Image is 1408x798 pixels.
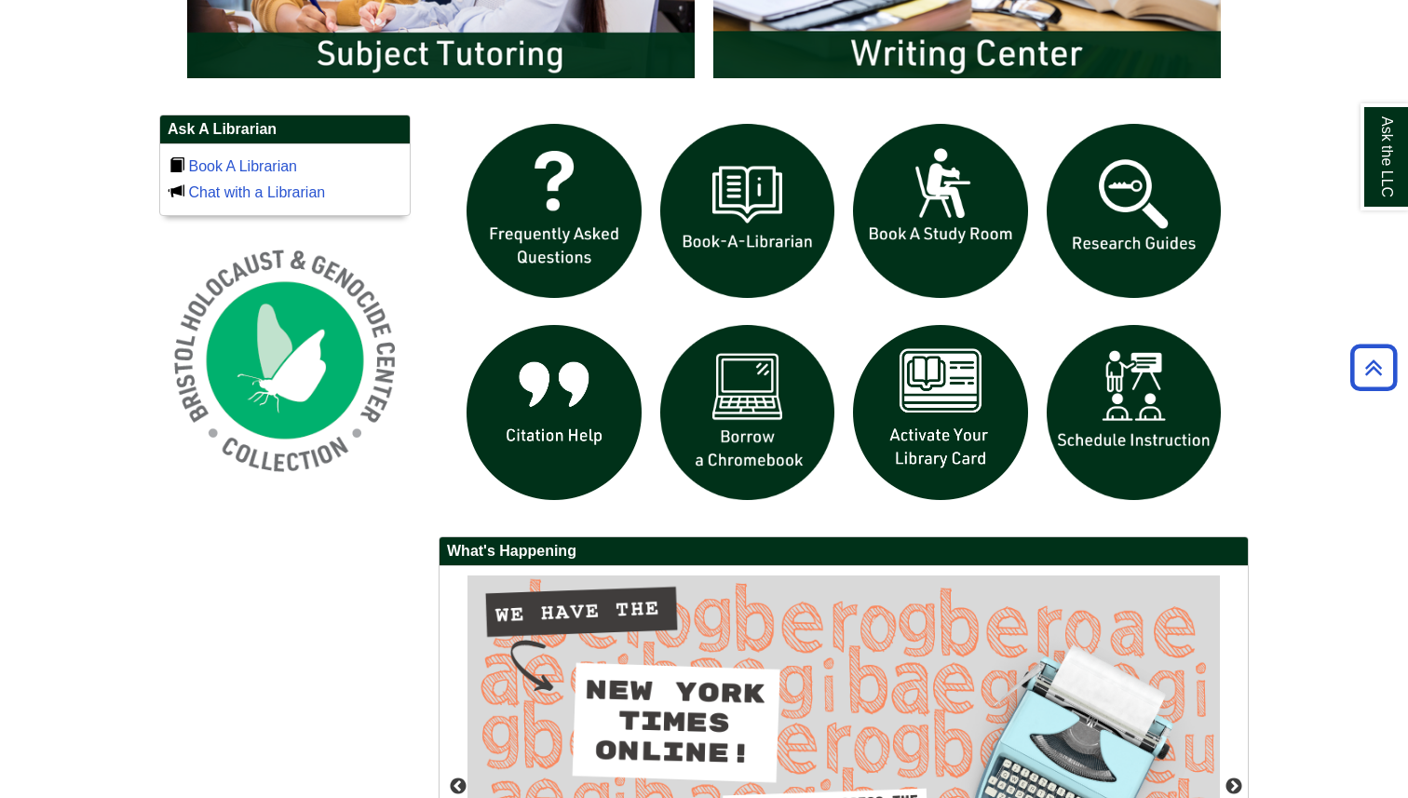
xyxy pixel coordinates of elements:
[457,316,651,509] img: citation help icon links to citation help guide page
[160,115,410,144] h2: Ask A Librarian
[457,115,651,308] img: frequently asked questions
[188,158,297,174] a: Book A Librarian
[159,235,411,486] img: Holocaust and Genocide Collection
[651,316,845,509] img: Borrow a chromebook icon links to the borrow a chromebook web page
[457,115,1230,518] div: slideshow
[844,316,1037,509] img: activate Library Card icon links to form to activate student ID into library card
[440,537,1248,566] h2: What's Happening
[651,115,845,308] img: Book a Librarian icon links to book a librarian web page
[844,115,1037,308] img: book a study room icon links to book a study room web page
[449,778,467,796] button: Previous
[1037,115,1231,308] img: Research Guides icon links to research guides web page
[188,184,325,200] a: Chat with a Librarian
[1344,355,1403,380] a: Back to Top
[1225,778,1243,796] button: Next
[1037,316,1231,509] img: For faculty. Schedule Library Instruction icon links to form.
